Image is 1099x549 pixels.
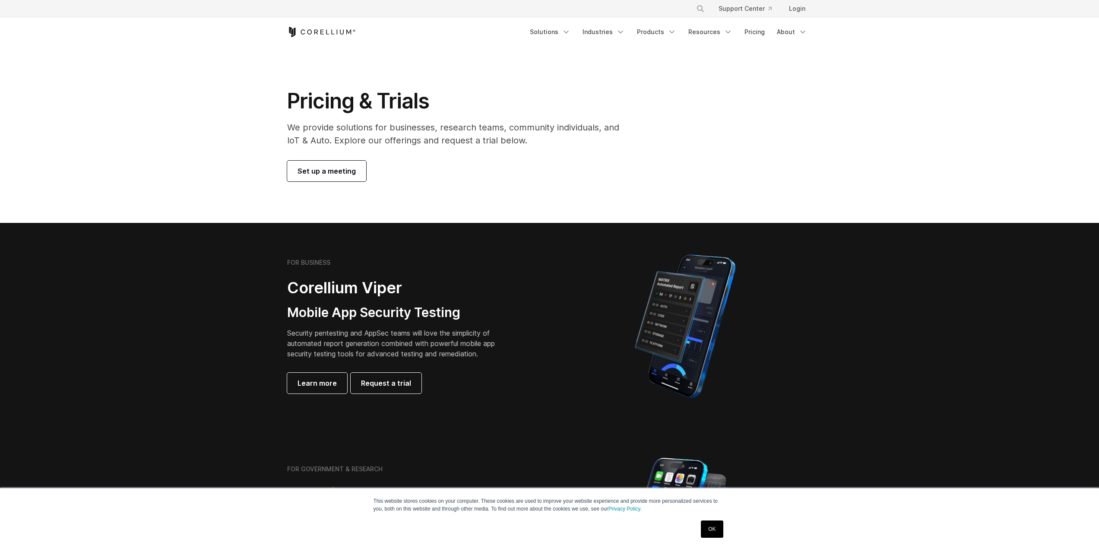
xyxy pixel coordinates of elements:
[287,88,631,114] h1: Pricing & Trials
[298,166,356,176] span: Set up a meeting
[287,305,508,321] h3: Mobile App Security Testing
[683,24,738,40] a: Resources
[608,506,642,512] a: Privacy Policy.
[287,465,383,473] h6: FOR GOVERNMENT & RESEARCH
[351,373,421,394] a: Request a trial
[298,378,337,388] span: Learn more
[712,1,779,16] a: Support Center
[287,485,529,504] h2: Corellium Falcon
[632,24,681,40] a: Products
[693,1,708,16] button: Search
[739,24,770,40] a: Pricing
[287,27,356,37] a: Corellium Home
[782,1,812,16] a: Login
[620,251,750,402] img: Corellium MATRIX automated report on iPhone showing app vulnerability test results across securit...
[701,520,723,538] a: OK
[772,24,812,40] a: About
[287,259,330,267] h6: FOR BUSINESS
[361,378,411,388] span: Request a trial
[287,161,366,181] a: Set up a meeting
[525,24,576,40] a: Solutions
[287,121,631,147] p: We provide solutions for businesses, research teams, community individuals, and IoT & Auto. Explo...
[287,328,508,359] p: Security pentesting and AppSec teams will love the simplicity of automated report generation comb...
[577,24,630,40] a: Industries
[525,24,812,40] div: Navigation Menu
[686,1,812,16] div: Navigation Menu
[287,278,508,298] h2: Corellium Viper
[374,497,726,513] p: This website stores cookies on your computer. These cookies are used to improve your website expe...
[287,373,347,394] a: Learn more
